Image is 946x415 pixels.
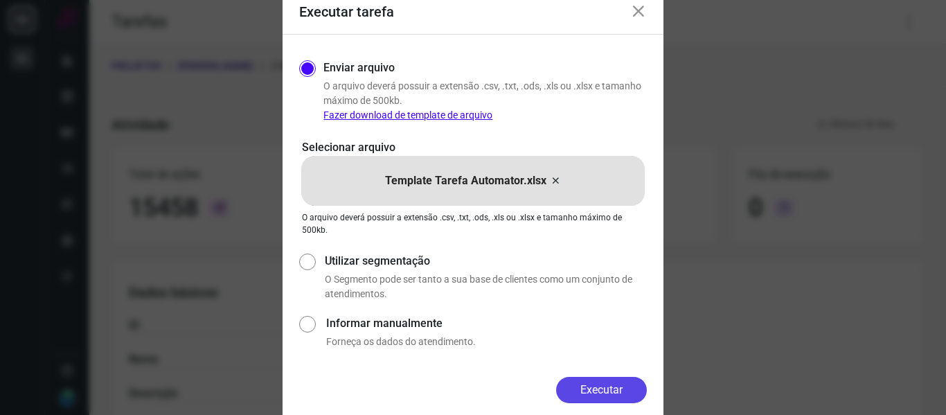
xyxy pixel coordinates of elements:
button: Executar [556,377,647,403]
p: O arquivo deverá possuir a extensão .csv, .txt, .ods, .xls ou .xlsx e tamanho máximo de 500kb. [302,211,644,236]
p: Forneça os dados do atendimento. [326,335,647,349]
label: Informar manualmente [326,315,647,332]
p: O Segmento pode ser tanto a sua base de clientes como um conjunto de atendimentos. [325,272,647,301]
label: Enviar arquivo [323,60,395,76]
a: Fazer download de template de arquivo [323,109,492,121]
p: Template Tarefa Automator.xlsx [385,173,546,189]
p: Selecionar arquivo [302,139,644,156]
h3: Executar tarefa [299,3,394,20]
label: Utilizar segmentação [325,253,647,270]
p: O arquivo deverá possuir a extensão .csv, .txt, .ods, .xls ou .xlsx e tamanho máximo de 500kb. [323,79,647,123]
